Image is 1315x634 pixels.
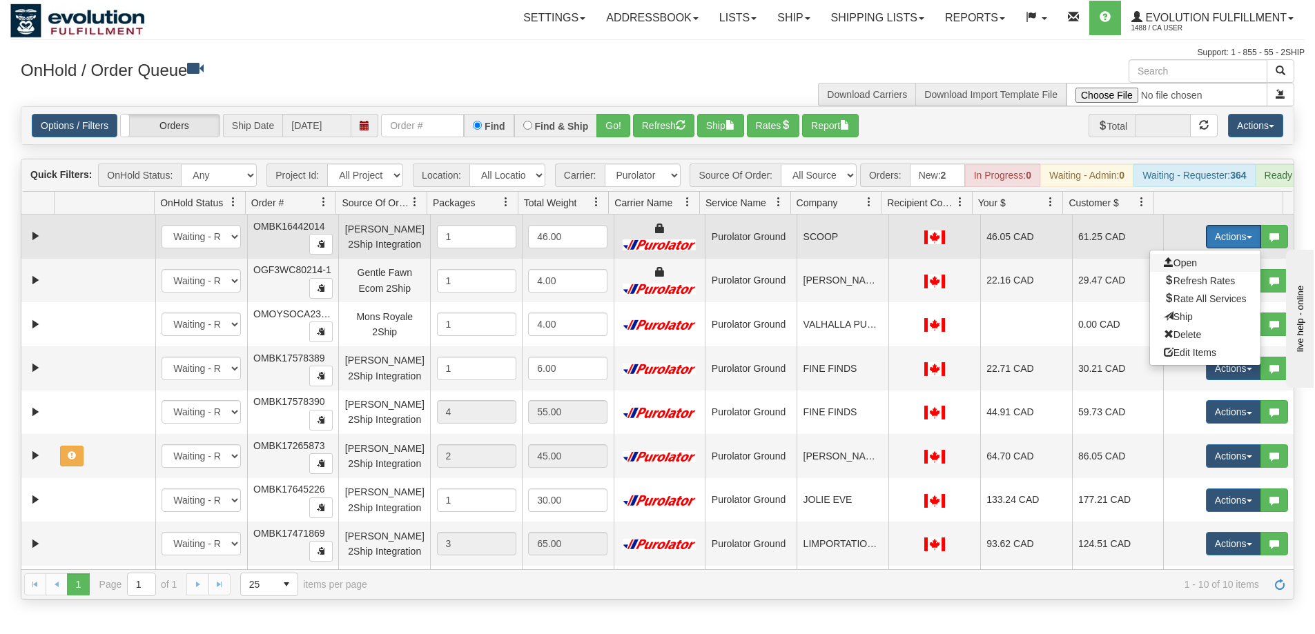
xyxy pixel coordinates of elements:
[797,566,888,610] td: FINE FINDS
[980,434,1072,478] td: 64.70 CAD
[10,12,128,22] div: live help - online
[21,159,1294,192] div: grid toolbar
[403,190,427,214] a: Source Of Order filter column settings
[309,453,333,474] button: Copy to clipboard
[935,1,1015,35] a: Reports
[797,259,888,303] td: [PERSON_NAME]
[433,196,475,210] span: Packages
[309,497,333,518] button: Copy to clipboard
[309,541,333,562] button: Copy to clipboard
[633,114,694,137] button: Refresh
[1072,302,1164,346] td: 0.00 CAD
[524,196,577,210] span: Total Weight
[827,89,907,100] a: Download Carriers
[10,3,145,38] img: logo1488.jpg
[620,239,699,250] img: Purolator
[437,532,516,555] div: 3
[924,275,945,288] img: CA
[1089,114,1136,137] span: Total
[980,215,1072,259] td: 46.05 CAD
[980,346,1072,390] td: 22.71 CAD
[1131,21,1235,35] span: 1488 / CA User
[924,537,945,551] img: CA
[128,573,155,595] input: Page 1
[535,121,589,131] label: Find & Ship
[222,190,245,214] a: OnHold Status filter column settings
[705,566,797,610] td: Purolator Ground
[596,1,709,35] a: Addressbook
[1072,478,1164,522] td: 177.21 CAD
[253,396,325,407] span: OMBK17578390
[1164,329,1201,340] span: Delete
[1164,275,1235,286] span: Refresh Rates
[1206,488,1261,512] button: Actions
[223,114,282,137] span: Ship Date
[27,359,44,377] a: Expand
[253,353,325,364] span: OMBK17578389
[1206,225,1261,248] button: Actions
[1072,259,1164,303] td: 29.47 CAD
[1206,357,1261,380] button: Actions
[980,390,1072,435] td: 44.91 CAD
[910,164,965,187] div: New:
[980,566,1072,610] td: 35.51 CAD
[266,164,327,187] span: Project Id:
[620,495,699,506] img: Purolator
[747,114,800,137] button: Rates
[381,114,464,137] input: Order #
[555,164,605,187] span: Carrier:
[253,440,325,451] span: OMBK17265873
[585,190,608,214] a: Total Weight filter column settings
[596,114,630,137] button: Go!
[240,573,298,596] span: Page sizes drop down
[767,1,820,35] a: Ship
[705,196,766,210] span: Service Name
[797,522,888,566] td: LIMPORTATION CASA DYNASTY
[620,539,699,550] img: Purolator
[620,284,699,295] img: Purolator
[98,164,181,187] span: OnHold Status:
[887,196,955,210] span: Recipient Country
[312,190,335,214] a: Order # filter column settings
[620,319,699,330] img: Purolator
[1228,114,1283,137] button: Actions
[620,407,699,418] img: Purolator
[27,272,44,289] a: Expand
[345,528,425,559] div: [PERSON_NAME] 2Ship Integration
[21,59,647,79] h3: OnHold / Order Queue
[1072,434,1164,478] td: 86.05 CAD
[99,573,177,596] span: Page of 1
[690,164,781,187] span: Source Of Order:
[345,221,425,252] div: [PERSON_NAME] 2Ship Integration
[345,265,425,296] div: Gentle Fawn Ecom 2Ship
[1119,170,1124,181] strong: 0
[251,196,284,210] span: Order #
[240,573,367,596] span: items per page
[345,397,425,428] div: [PERSON_NAME] 2Ship Integration
[253,528,325,539] span: OMBK17471869
[924,230,945,244] img: CA
[513,1,596,35] a: Settings
[67,573,89,595] span: Page 1
[797,478,888,522] td: JOLIE EVE
[802,114,859,137] button: Report
[705,390,797,435] td: Purolator Ground
[924,318,945,332] img: CA
[27,491,44,508] a: Expand
[1072,522,1164,566] td: 124.51 CAD
[1072,346,1164,390] td: 30.21 CAD
[797,346,888,390] td: FINE FINDS
[924,89,1058,100] a: Download Import Template File
[705,346,797,390] td: Purolator Ground
[965,164,1040,187] div: In Progress:
[924,406,945,419] img: CA
[345,441,425,472] div: [PERSON_NAME] 2Ship Integration
[1164,293,1247,304] span: Rate All Services
[121,115,220,137] label: Orders
[821,1,935,35] a: Shipping lists
[253,221,325,232] span: OMBK16442014
[980,259,1072,303] td: 22.16 CAD
[1164,311,1193,322] span: Ship
[275,573,298,595] span: select
[705,215,797,259] td: Purolator Ground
